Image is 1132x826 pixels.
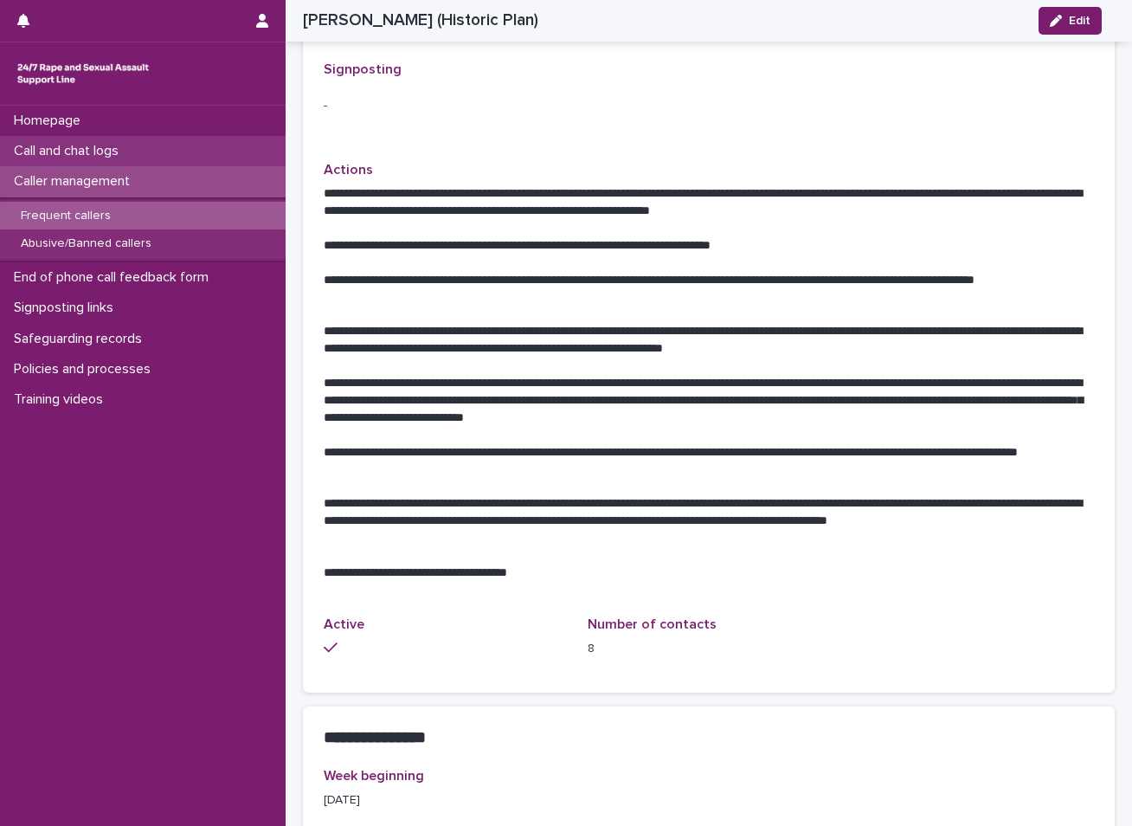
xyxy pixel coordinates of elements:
[7,331,156,347] p: Safeguarding records
[7,113,94,129] p: Homepage
[324,617,364,631] span: Active
[588,617,717,631] span: Number of contacts
[324,791,567,810] p: [DATE]
[324,769,424,783] span: Week beginning
[14,56,152,91] img: rhQMoQhaT3yELyF149Cw
[7,300,127,316] p: Signposting links
[7,173,144,190] p: Caller management
[324,163,373,177] span: Actions
[7,143,132,159] p: Call and chat logs
[7,361,164,378] p: Policies and processes
[7,391,117,408] p: Training videos
[588,640,831,658] p: 8
[7,209,125,223] p: Frequent callers
[1039,7,1102,35] button: Edit
[303,10,538,30] h2: [PERSON_NAME] (Historic Plan)
[7,236,165,251] p: Abusive/Banned callers
[324,97,1094,115] p: -
[7,269,222,286] p: End of phone call feedback form
[324,62,402,76] span: Signposting
[1069,15,1090,27] span: Edit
